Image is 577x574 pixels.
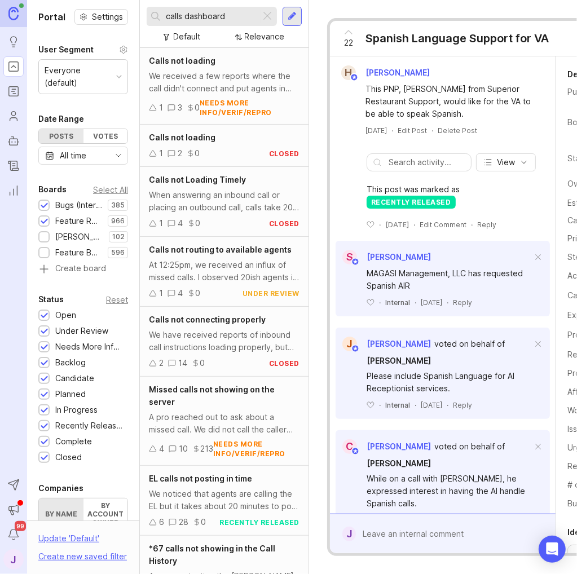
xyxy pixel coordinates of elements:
[367,252,431,262] span: [PERSON_NAME]
[149,175,246,184] span: Calls not Loading Timely
[365,83,533,120] div: This PNP, [PERSON_NAME] from Superior Restaurant Support, would like for the VA to be able to spe...
[38,482,83,495] div: Companies
[367,196,456,209] div: recently released
[415,298,416,307] div: ·
[159,101,163,114] div: 1
[55,435,92,448] div: Complete
[178,101,182,114] div: 3
[213,439,299,458] div: needs more info/verif/repro
[159,147,163,160] div: 1
[367,356,431,365] span: [PERSON_NAME]
[38,43,94,56] div: User Segment
[149,329,299,354] div: We have received reports of inbound call instructions loading properly, but the call never connec...
[74,9,128,25] a: Settings
[269,359,299,368] div: closed
[55,246,102,259] div: Feature Board Sandbox [DATE]
[149,315,266,324] span: Calls not connecting properly
[245,30,285,43] div: Relevance
[447,298,448,307] div: ·
[39,498,83,529] label: By name
[55,372,94,385] div: Candidate
[3,475,24,495] button: Send to Autopilot
[447,400,448,410] div: ·
[200,98,299,117] div: needs more info/verif/repro
[413,220,415,229] div: ·
[336,439,431,454] a: C[PERSON_NAME]
[140,125,309,167] a: Calls not loading120closed
[3,131,24,151] a: Autopilot
[60,149,86,162] div: All time
[195,287,200,299] div: 0
[477,220,496,229] div: Reply
[178,287,183,299] div: 4
[342,527,356,541] div: J
[149,488,299,513] div: We noticed that agents are calling the EL but it takes about 20 minutes to post on the el call al...
[159,217,163,229] div: 1
[336,337,431,351] a: J[PERSON_NAME]
[438,126,477,135] div: Delete Post
[269,149,299,158] div: closed
[178,147,182,160] div: 2
[140,377,309,466] a: Missed calls not showing on the serverA pro reached out to ask about a missed call. We did not ca...
[179,516,188,528] div: 28
[200,443,213,455] div: 213
[385,220,409,229] time: [DATE]
[365,30,549,46] div: Spanish Language Support for VA
[453,400,472,410] div: Reply
[334,65,439,80] a: H[PERSON_NAME]
[38,264,128,275] a: Create board
[149,385,275,407] span: Missed calls not showing on the server
[38,532,99,550] div: Update ' Default '
[55,215,102,227] div: Feature Requests (Internal)
[179,443,188,455] div: 10
[149,189,299,214] div: When answering an inbound call or placing an outbound call, calls take 20-30 seconds to load, if ...
[389,156,465,169] input: Search activity...
[367,267,532,292] div: MAGASI Management, LLC has requested Spanish AIR
[55,309,76,321] div: Open
[385,400,410,410] div: Internal
[8,7,19,20] img: Canny Home
[159,287,163,299] div: 1
[421,298,442,307] time: [DATE]
[140,307,309,377] a: Calls not connecting properlyWe have received reports of inbound call instructions loading proper...
[38,10,65,24] h1: Portal
[111,248,125,257] p: 596
[159,443,164,455] div: 4
[471,220,473,229] div: ·
[159,357,164,369] div: 2
[344,37,353,49] span: 22
[55,325,108,337] div: Under Review
[398,126,427,135] div: Edit Post
[342,337,357,351] div: J
[149,474,252,483] span: EL calls not posting in time
[149,245,292,254] span: Calls not routing to available agents
[379,400,381,410] div: ·
[140,48,309,125] a: Calls not loadingWe received a few reports where the call didn't connect and put agents in [GEOGR...
[431,126,433,135] div: ·
[159,516,164,528] div: 6
[365,126,387,135] a: [DATE]
[111,201,125,210] p: 385
[38,550,127,563] div: Create new saved filter
[3,549,24,569] button: J
[55,451,82,463] div: Closed
[55,404,98,416] div: In Progress
[149,56,215,65] span: Calls not loading
[342,250,357,264] div: S
[55,341,122,353] div: Needs More Info/verif/repro
[55,231,103,243] div: [PERSON_NAME] (Public)
[3,524,24,545] button: Notifications
[385,298,410,307] div: Internal
[453,298,472,307] div: Reply
[140,167,309,237] a: Calls not Loading TimelyWhen answering an inbound call or placing an outbound call, calls take 20...
[140,237,309,307] a: Calls not routing to available agentsAt 12:25pm, we received an influx of missed calls. I observe...
[109,151,127,160] svg: toggle icon
[379,220,381,229] div: ·
[269,219,299,228] div: closed
[55,420,122,432] div: Recently Released
[367,370,532,395] div: Please include Spanish Language for AI Receptionist services.
[421,401,442,409] time: [DATE]
[38,293,64,306] div: Status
